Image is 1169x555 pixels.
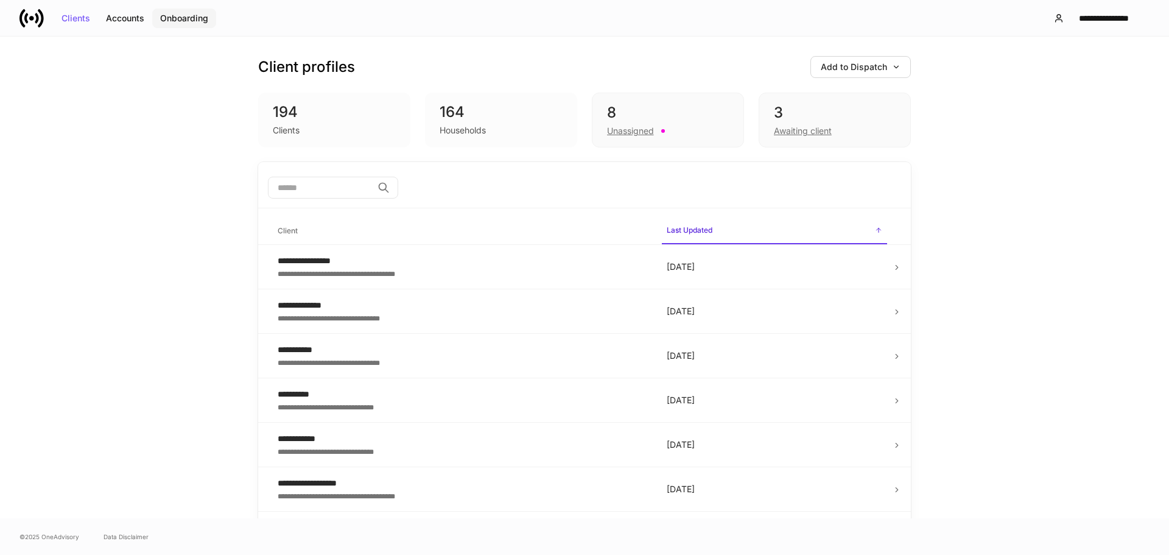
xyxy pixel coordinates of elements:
[667,439,882,451] p: [DATE]
[662,218,887,244] span: Last Updated
[273,219,652,244] span: Client
[440,102,563,122] div: 164
[278,225,298,236] h6: Client
[667,483,882,495] p: [DATE]
[273,124,300,136] div: Clients
[774,125,832,137] div: Awaiting client
[104,532,149,542] a: Data Disclaimer
[667,394,882,406] p: [DATE]
[592,93,744,147] div: 8Unassigned
[759,93,911,147] div: 3Awaiting client
[61,14,90,23] div: Clients
[106,14,144,23] div: Accounts
[810,56,911,78] button: Add to Dispatch
[152,9,216,28] button: Onboarding
[273,102,396,122] div: 194
[607,125,654,137] div: Unassigned
[440,124,486,136] div: Households
[667,350,882,362] p: [DATE]
[667,305,882,317] p: [DATE]
[98,9,152,28] button: Accounts
[667,224,712,236] h6: Last Updated
[160,14,208,23] div: Onboarding
[607,103,729,122] div: 8
[19,532,79,542] span: © 2025 OneAdvisory
[821,63,900,71] div: Add to Dispatch
[774,103,896,122] div: 3
[258,57,355,77] h3: Client profiles
[54,9,98,28] button: Clients
[667,261,882,273] p: [DATE]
